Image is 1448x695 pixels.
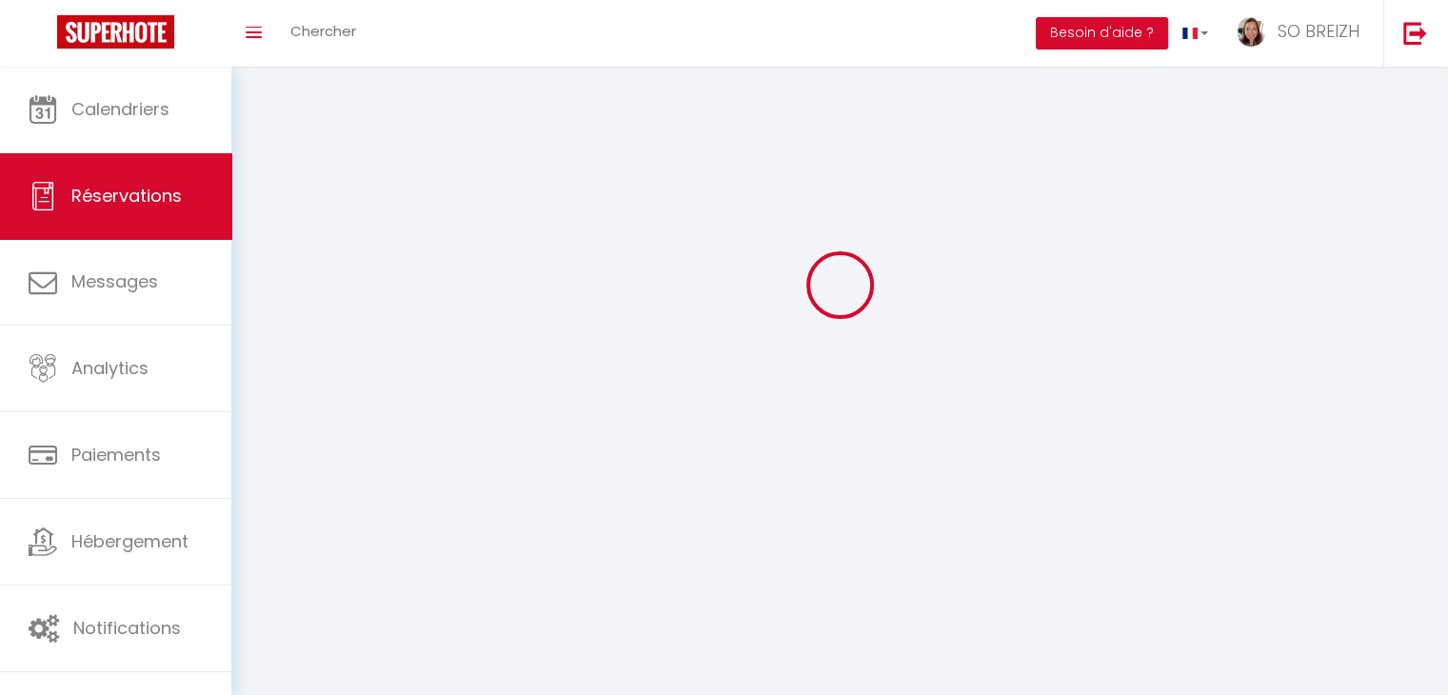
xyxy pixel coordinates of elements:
span: SO BREIZH [1278,19,1359,43]
button: Ouvrir le widget de chat LiveChat [15,8,72,65]
button: Besoin d'aide ? [1036,17,1168,50]
span: Calendriers [71,97,169,121]
img: ... [1237,17,1265,47]
span: Chercher [290,21,356,41]
span: Notifications [73,616,181,640]
img: Super Booking [57,15,174,49]
span: Hébergement [71,529,188,553]
img: logout [1403,21,1427,45]
span: Réservations [71,184,182,208]
span: Messages [71,269,158,293]
span: Analytics [71,356,149,380]
span: Paiements [71,443,161,467]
